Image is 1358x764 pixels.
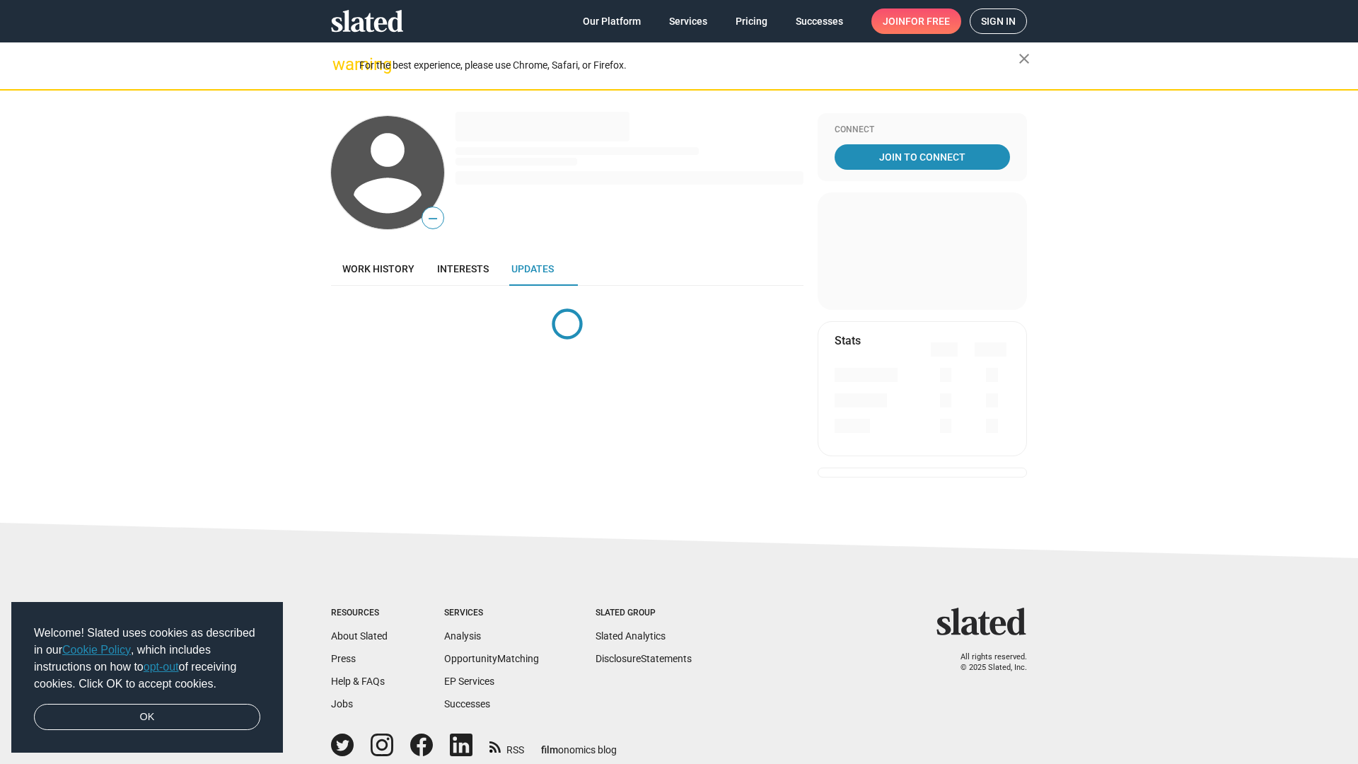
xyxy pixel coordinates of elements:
span: Interests [437,263,489,274]
span: Services [669,8,707,34]
a: Jobs [331,698,353,710]
a: Successes [444,698,490,710]
a: Slated Analytics [596,630,666,642]
mat-icon: close [1016,50,1033,67]
a: filmonomics blog [541,732,617,757]
a: Analysis [444,630,481,642]
span: Join To Connect [837,144,1007,170]
span: Join [883,8,950,34]
a: Cookie Policy [62,644,131,656]
div: For the best experience, please use Chrome, Safari, or Firefox. [359,56,1018,75]
mat-icon: warning [332,56,349,73]
a: Press [331,653,356,664]
mat-card-title: Stats [835,333,861,348]
a: Interests [426,252,500,286]
span: Updates [511,263,554,274]
a: Work history [331,252,426,286]
span: Our Platform [583,8,641,34]
a: Services [658,8,719,34]
a: Our Platform [571,8,652,34]
a: Updates [500,252,565,286]
a: dismiss cookie message [34,704,260,731]
a: Pricing [724,8,779,34]
a: opt-out [144,661,179,673]
a: EP Services [444,676,494,687]
a: Sign in [970,8,1027,34]
span: Sign in [981,9,1016,33]
div: cookieconsent [11,602,283,753]
div: Connect [835,125,1010,136]
a: Joinfor free [871,8,961,34]
span: film [541,744,558,756]
span: — [422,209,443,228]
p: All rights reserved. © 2025 Slated, Inc. [946,652,1027,673]
span: Welcome! Slated uses cookies as described in our , which includes instructions on how to of recei... [34,625,260,693]
div: Services [444,608,539,619]
a: Successes [784,8,854,34]
div: Resources [331,608,388,619]
a: Help & FAQs [331,676,385,687]
a: Join To Connect [835,144,1010,170]
span: Work history [342,263,414,274]
div: Slated Group [596,608,692,619]
a: RSS [489,735,524,757]
span: Successes [796,8,843,34]
a: DisclosureStatements [596,653,692,664]
a: OpportunityMatching [444,653,539,664]
a: About Slated [331,630,388,642]
span: for free [905,8,950,34]
span: Pricing [736,8,767,34]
